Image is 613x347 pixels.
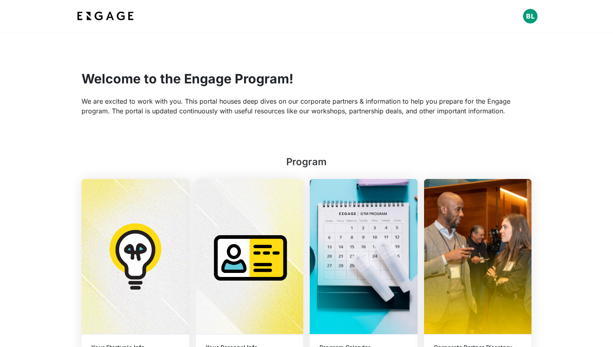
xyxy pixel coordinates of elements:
[81,96,532,116] p: We are excited to work with you. This portal houses deep dives on our corporate partners & inform...
[523,9,538,23] button: Open profile menu
[81,155,532,172] h2: Program
[523,9,538,23] img: Profile picture of Belsasar Lepe
[81,71,294,87] span: Welcome to the Engage Program!
[75,9,135,23] img: bdf1fb74-1727-4ba0-a5bd-bc74ae9fc70b.jpeg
